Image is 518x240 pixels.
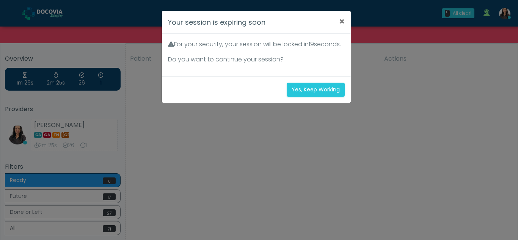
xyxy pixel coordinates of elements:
[287,83,345,97] button: Yes, Keep Working
[309,40,314,49] span: 19
[168,40,345,49] p: For your security, your session will be locked in seconds.
[168,17,265,27] h4: Your session is expiring soon
[168,55,345,64] p: Do you want to continue your session?
[333,11,351,32] button: ×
